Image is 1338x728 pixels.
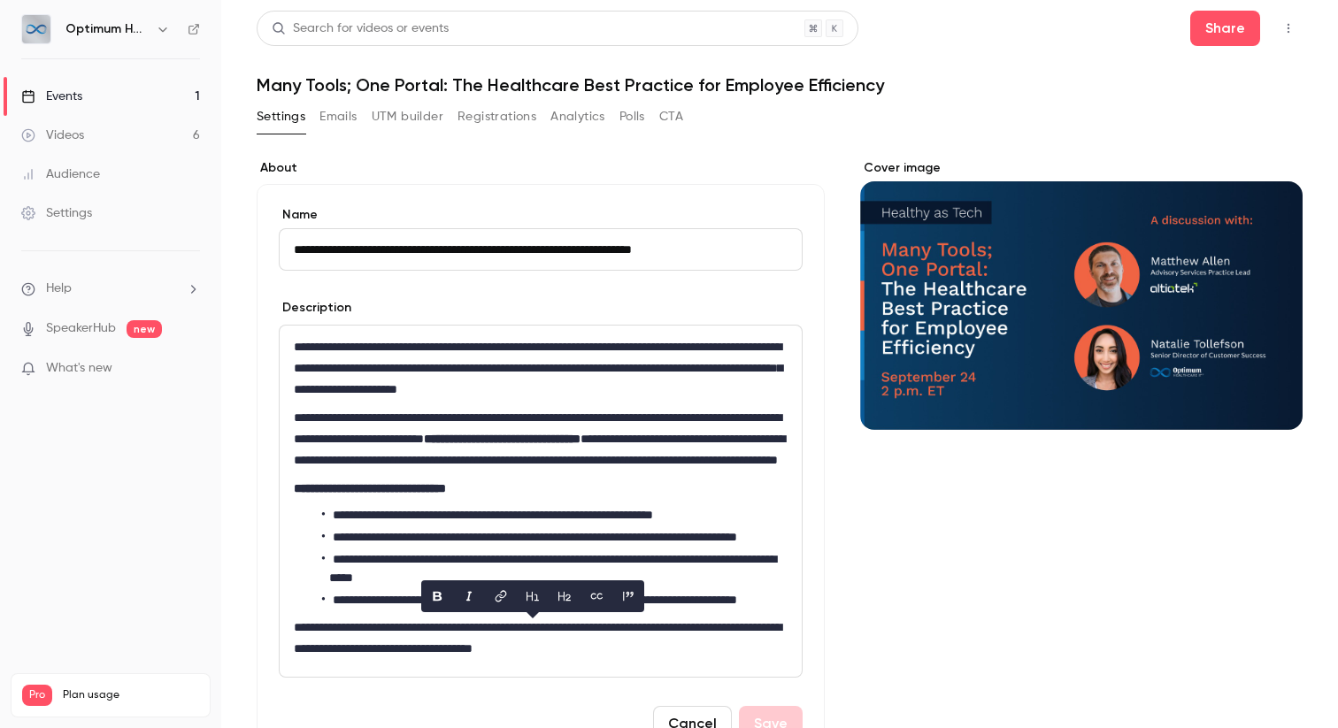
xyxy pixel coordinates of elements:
[63,688,199,702] span: Plan usage
[279,325,803,678] section: description
[280,326,802,677] div: editor
[619,103,645,131] button: Polls
[21,88,82,105] div: Events
[21,126,84,144] div: Videos
[21,165,100,183] div: Audience
[46,319,116,338] a: SpeakerHub
[127,320,162,338] span: new
[614,582,642,610] button: blockquote
[257,159,825,177] label: About
[21,280,200,298] li: help-dropdown-opener
[319,103,357,131] button: Emails
[22,15,50,43] img: Optimum Healthcare IT
[46,359,112,378] span: What's new
[455,582,483,610] button: italic
[659,103,683,131] button: CTA
[257,103,305,131] button: Settings
[860,159,1303,177] label: Cover image
[65,20,149,38] h6: Optimum Healthcare IT
[279,299,351,317] label: Description
[860,159,1303,430] section: Cover image
[487,582,515,610] button: link
[372,103,443,131] button: UTM builder
[257,74,1303,96] h1: Many Tools; One Portal: The Healthcare Best Practice for Employee Efficiency
[179,361,200,377] iframe: Noticeable Trigger
[21,204,92,222] div: Settings
[423,582,451,610] button: bold
[22,685,52,706] span: Pro
[550,103,605,131] button: Analytics
[279,206,803,224] label: Name
[46,280,72,298] span: Help
[272,19,449,38] div: Search for videos or events
[458,103,536,131] button: Registrations
[1190,11,1260,46] button: Share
